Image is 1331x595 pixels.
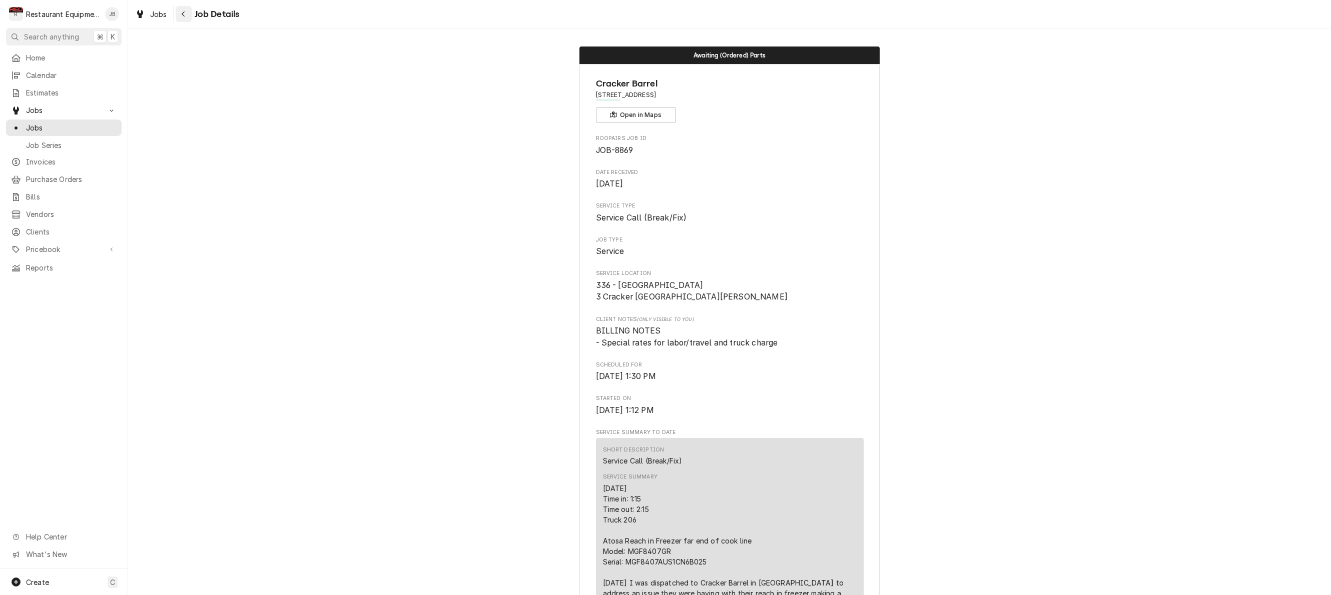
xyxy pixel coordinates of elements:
span: Service [596,246,624,256]
span: [object Object] [596,325,864,348]
div: Started On [596,394,864,416]
div: Status [579,46,880,64]
div: Short Description [603,446,664,454]
span: Home [26,52,117,63]
span: Jobs [26,105,102,115]
span: Name [596,77,864,90]
div: Service Location [596,269,864,303]
button: Open in Maps [596,107,676,122]
span: What's New [26,549,116,559]
span: Scheduled For [596,370,864,382]
span: Roopairs Job ID [596,134,864,142]
span: Service Location [596,279,864,303]
div: Restaurant Equipment Diagnostics [26,9,100,19]
a: Jobs [131,6,171,22]
a: Estimates [6,84,122,101]
span: Job Details [192,7,240,21]
span: Service Type [596,202,864,210]
span: Date Received [596,178,864,190]
span: Service Type [596,212,864,224]
span: BILLING NOTES - Special rates for labor/travel and truck charge [596,326,778,347]
a: Reports [6,259,122,276]
span: Service Summary To Date [596,428,864,436]
span: Vendors [26,209,117,219]
span: Started On [596,394,864,402]
span: Clients [26,226,117,237]
span: Job Series [26,140,117,150]
div: JB [105,7,119,21]
span: C [110,577,115,587]
span: Pricebook [26,244,102,254]
span: Search anything [24,31,79,42]
span: [DATE] 1:12 PM [596,405,654,415]
a: Job Series [6,137,122,153]
a: Vendors [6,206,122,222]
span: ⌘ [97,31,104,42]
span: Help Center [26,531,116,542]
a: Purchase Orders [6,171,122,187]
a: Clients [6,223,122,240]
span: Reports [26,262,117,273]
span: (Only Visible to You) [637,316,694,322]
div: Jaired Brunty's Avatar [105,7,119,21]
button: Navigate back [176,6,192,22]
span: Roopairs Job ID [596,144,864,156]
span: Jobs [26,122,117,133]
span: Address [596,90,864,99]
span: Scheduled For [596,361,864,369]
a: Go to What's New [6,546,122,562]
span: Client Notes [596,315,864,323]
a: Invoices [6,153,122,170]
span: JOB-8869 [596,145,633,155]
div: Scheduled For [596,361,864,382]
a: Go to Help Center [6,528,122,545]
div: Service Call (Break/Fix) [603,455,683,466]
a: Go to Jobs [6,102,122,118]
button: Search anything⌘K [6,28,122,45]
span: Job Type [596,236,864,244]
div: Service Type [596,202,864,223]
span: [DATE] [596,179,623,188]
span: 336 - [GEOGRAPHIC_DATA] 3 Cracker [GEOGRAPHIC_DATA][PERSON_NAME] [596,280,788,302]
div: Client Information [596,77,864,122]
div: [object Object] [596,315,864,349]
span: Jobs [150,9,167,19]
span: Create [26,578,49,586]
span: Started On [596,404,864,416]
div: Service Summary [603,473,657,481]
span: Invoices [26,156,117,167]
div: Job Type [596,236,864,257]
span: Purchase Orders [26,174,117,184]
div: R [9,7,23,21]
span: Job Type [596,245,864,257]
span: Date Received [596,168,864,176]
a: Bills [6,188,122,205]
span: Service Location [596,269,864,277]
a: Go to Pricebook [6,241,122,257]
span: Awaiting (Ordered) Parts [694,52,766,58]
div: Restaurant Equipment Diagnostics's Avatar [9,7,23,21]
a: Jobs [6,119,122,136]
span: Calendar [26,70,117,80]
span: K [111,31,115,42]
span: Estimates [26,87,117,98]
a: Calendar [6,67,122,83]
div: Date Received [596,168,864,190]
span: [DATE] 1:30 PM [596,371,656,381]
span: Service Call (Break/Fix) [596,213,687,222]
div: Roopairs Job ID [596,134,864,156]
a: Home [6,49,122,66]
span: Bills [26,191,117,202]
